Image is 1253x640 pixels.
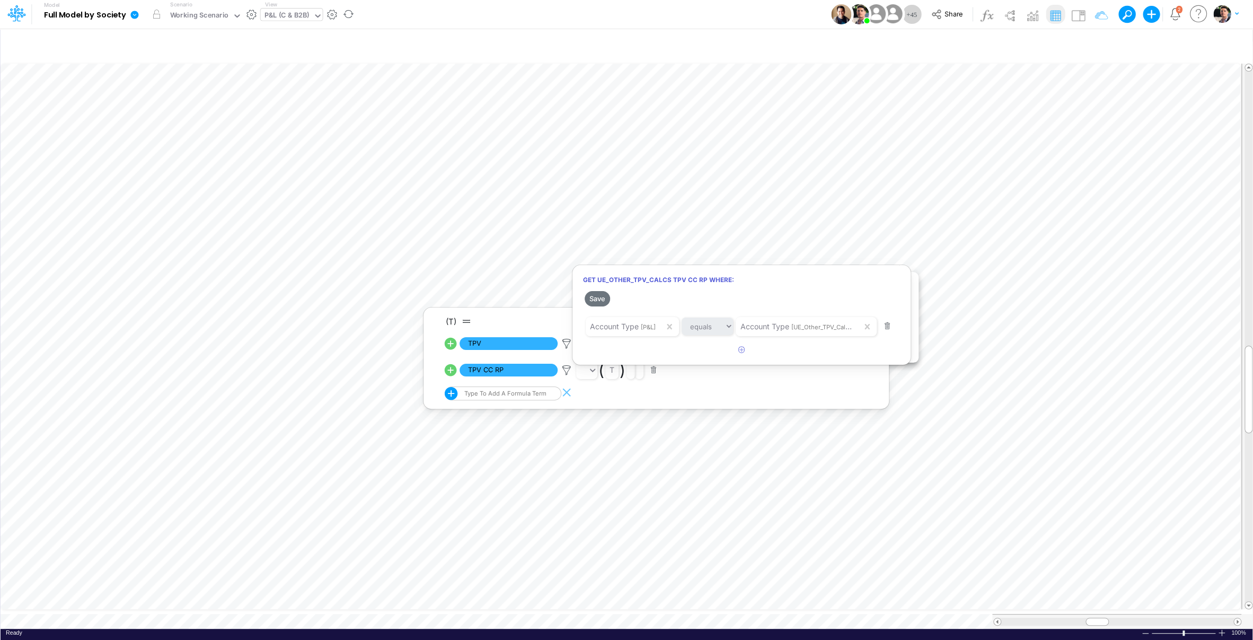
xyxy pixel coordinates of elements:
img: User Image Icon [849,4,869,24]
div: Account Type [740,321,853,332]
label: Scenario [170,1,192,8]
div: Account Type [590,321,656,332]
img: User Image Icon [880,2,904,26]
span: Account Type [740,322,789,331]
span: [UE_Other_TPV_Calcs] [791,322,853,331]
img: User Image Icon [864,2,888,26]
label: Model [44,2,60,8]
span: Account Type [590,322,639,331]
button: Save [585,291,610,306]
span: [P&L] [641,323,656,331]
img: User Image Icon [831,4,851,24]
label: View [265,1,277,8]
